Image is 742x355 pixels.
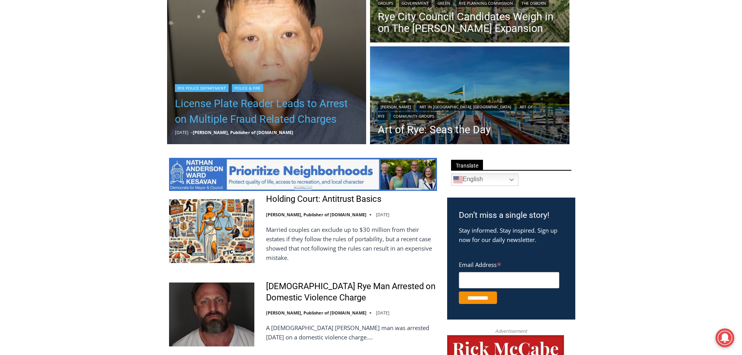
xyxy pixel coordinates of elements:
h3: Don’t miss a single story! [459,209,564,222]
span: Advertisement [487,327,535,335]
a: License Plate Reader Leads to Arrest on Multiple Fraud Related Charges [175,96,359,127]
a: Community Groups [391,112,437,120]
div: | [175,83,359,92]
span: – [190,129,193,135]
a: Rye City Council Candidates Weigh in on The [PERSON_NAME] Expansion [378,11,562,34]
a: [PERSON_NAME], Publisher of [DOMAIN_NAME] [266,310,367,316]
a: [PERSON_NAME] [378,103,414,111]
p: Stay informed. Stay inspired. Sign up now for our daily newsletter. [459,226,564,244]
p: Married couples can exclude up to $30 million from their estates if they follow the rules of port... [266,225,437,262]
a: [PERSON_NAME], Publisher of [DOMAIN_NAME] [266,212,367,217]
img: en [453,175,463,184]
span: Translate [451,160,483,170]
time: [DATE] [376,212,390,217]
div: "The first chef I interviewed talked about coming to [GEOGRAPHIC_DATA] from [GEOGRAPHIC_DATA] in ... [197,0,368,76]
a: [DEMOGRAPHIC_DATA] Rye Man Arrested on Domestic Violence Charge [266,281,437,303]
a: Rye Police Department [175,84,229,92]
span: Intern @ [DOMAIN_NAME] [204,78,361,95]
a: Art in [GEOGRAPHIC_DATA], [GEOGRAPHIC_DATA] [417,103,514,111]
a: Police & Fire [232,84,263,92]
a: English [451,173,518,186]
label: Email Address [459,257,559,271]
img: 42 Year Old Rye Man Arrested on Domestic Violence Charge [169,283,254,346]
img: Holding Court: Antitrust Basics [169,199,254,263]
time: [DATE] [175,129,189,135]
img: [PHOTO: Seas the Day - Shenorock Shore Club Marina, Rye 36” X 48” Oil on canvas, Commissioned & E... [370,46,569,146]
p: A [DEMOGRAPHIC_DATA] [PERSON_NAME] man was arrested [DATE] on a domestic violence charge…. [266,323,437,342]
a: Holding Court: Antitrust Basics [266,194,381,205]
a: [PERSON_NAME], Publisher of [DOMAIN_NAME] [193,129,293,135]
a: Art of Rye: Seas the Day [378,124,562,136]
time: [DATE] [376,310,390,316]
div: | | | [378,101,562,120]
a: Read More Art of Rye: Seas the Day [370,46,569,146]
a: Intern @ [DOMAIN_NAME] [187,76,377,97]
